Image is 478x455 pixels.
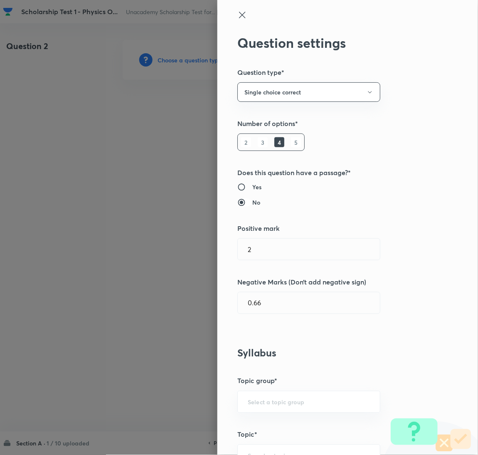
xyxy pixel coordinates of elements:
h6: No [252,198,260,207]
h5: Question type* [237,67,430,77]
input: Positive marks [238,239,380,260]
input: Negative marks [238,292,380,314]
h6: 5 [291,137,301,147]
h5: Topic* [237,430,430,440]
h2: Question settings [237,35,430,51]
input: Select a topic group [248,398,370,406]
button: Single choice correct [237,82,380,102]
h3: Syllabus [237,347,430,359]
h5: Does this question have a passage?* [237,168,430,178]
button: Open [375,401,377,403]
h5: Positive mark [237,223,430,233]
h5: Number of options* [237,119,430,129]
h5: Negative Marks (Don’t add negative sign) [237,277,430,287]
h6: Yes [252,183,261,191]
h6: 4 [274,137,284,147]
h6: 3 [258,137,268,147]
h5: Topic group* [237,376,430,386]
h6: 2 [241,137,251,147]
